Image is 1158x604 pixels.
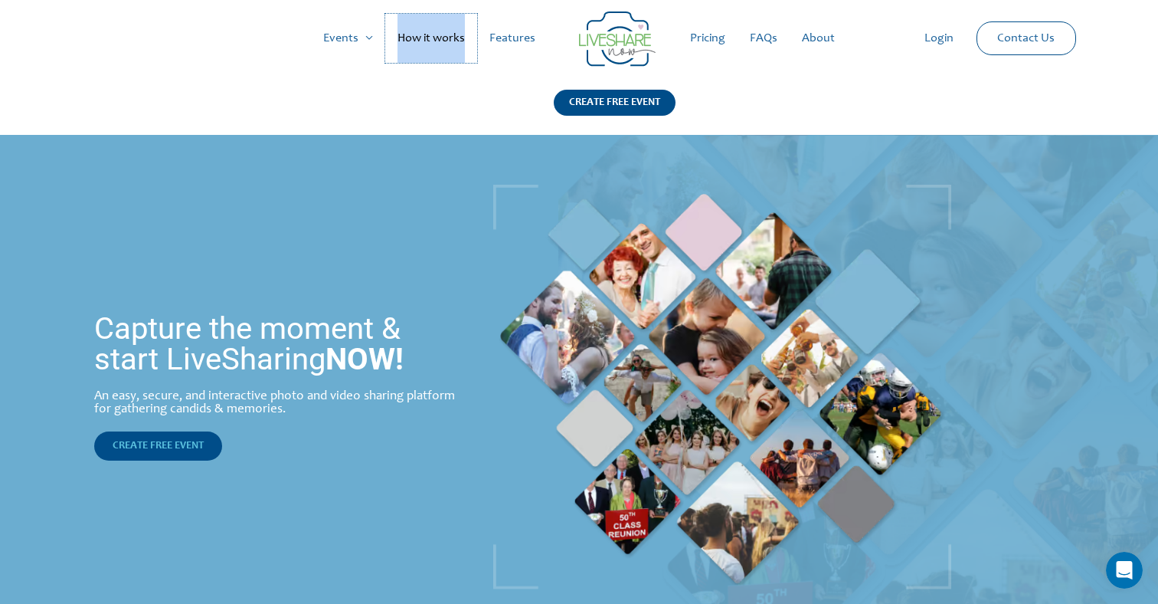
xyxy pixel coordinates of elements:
span: CREATE FREE EVENT [113,441,204,451]
a: Events [311,14,385,63]
div: An easy, secure, and interactive photo and video sharing platform for gathering candids & memories. [94,390,460,416]
img: Live Photobooth [493,185,951,589]
nav: Site Navigation [27,14,1131,63]
strong: NOW! [325,341,404,377]
h1: Capture the moment & start LiveSharing [94,313,460,375]
a: How it works [385,14,477,63]
a: Login [912,14,966,63]
iframe: Intercom live chat [1106,552,1143,589]
div: CREATE FREE EVENT [554,90,675,116]
a: CREATE FREE EVENT [554,90,675,135]
a: CREATE FREE EVENT [94,432,222,461]
a: Pricing [678,14,738,63]
a: FAQs [738,14,790,63]
a: Contact Us [985,22,1067,54]
a: Features [477,14,548,63]
a: About [790,14,847,63]
img: LiveShare logo - Capture & Share Event Memories [579,11,656,67]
